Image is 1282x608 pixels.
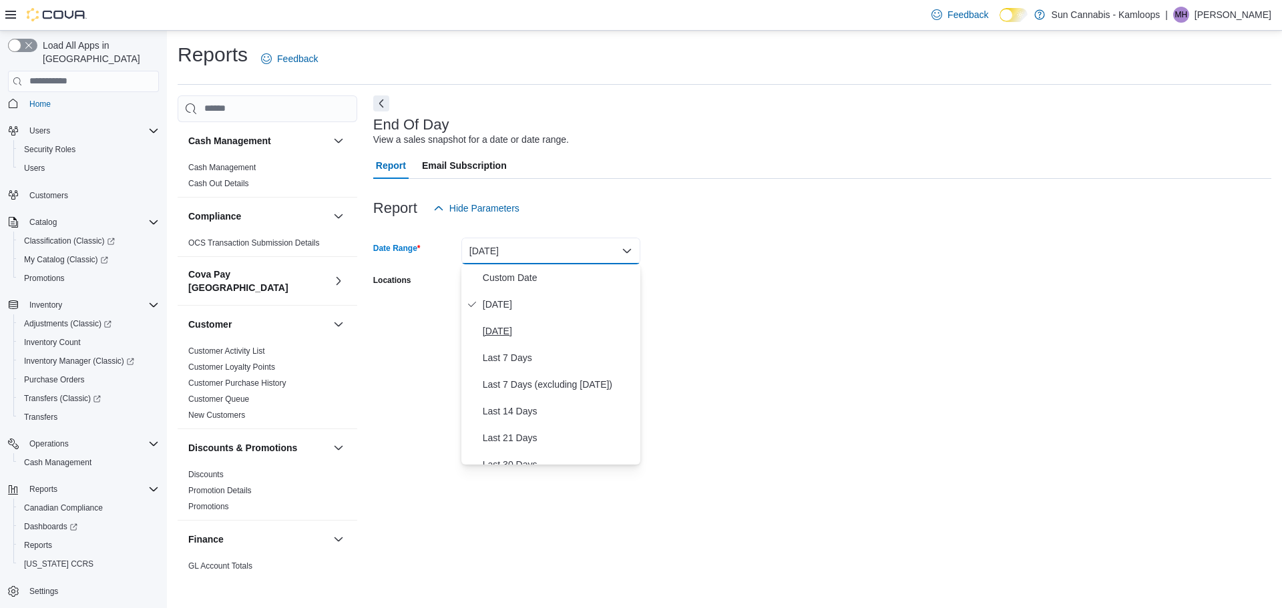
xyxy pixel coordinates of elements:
button: Home [3,94,164,113]
div: Select listbox [461,264,640,465]
button: Compliance [188,210,328,223]
span: Washington CCRS [19,556,159,572]
a: Classification (Classic) [19,233,120,249]
span: Cash Management [188,162,256,173]
a: OCS Transaction Submission Details [188,238,320,248]
span: Operations [29,438,69,449]
a: Security Roles [19,141,81,158]
a: Reports [19,537,57,553]
span: Purchase Orders [24,374,85,385]
a: Dashboards [19,519,83,535]
button: Inventory Count [13,333,164,352]
span: Promotions [19,270,159,286]
span: Classification (Classic) [24,236,115,246]
div: View a sales snapshot for a date or date range. [373,133,569,147]
button: Finance [331,531,347,547]
a: Inventory Manager (Classic) [19,353,140,369]
span: Classification (Classic) [19,233,159,249]
a: Inventory Manager (Classic) [13,352,164,370]
label: Date Range [373,243,421,254]
button: Compliance [331,208,347,224]
span: Last 21 Days [483,430,635,446]
span: Promotion Details [188,485,252,496]
span: Feedback [947,8,988,21]
span: GL Account Totals [188,561,252,571]
button: Customer [331,316,347,332]
a: Cash Out Details [188,179,249,188]
a: Canadian Compliance [19,500,108,516]
button: Cash Management [331,133,347,149]
span: My Catalog (Classic) [19,252,159,268]
button: Discounts & Promotions [331,440,347,456]
span: Load All Apps in [GEOGRAPHIC_DATA] [37,39,159,65]
span: Catalog [24,214,159,230]
button: Discounts & Promotions [188,441,328,454]
span: Users [24,163,45,174]
span: Transfers (Classic) [24,393,101,404]
button: Users [13,159,164,178]
p: Sun Cannabis - Kamloops [1052,7,1160,23]
a: Adjustments (Classic) [13,314,164,333]
button: Promotions [13,269,164,288]
a: My Catalog (Classic) [19,252,114,268]
span: Hide Parameters [449,202,519,215]
a: Home [24,96,56,112]
button: Transfers [13,408,164,426]
span: Dashboards [24,521,77,532]
span: Discounts [188,469,224,480]
span: New Customers [188,410,245,420]
span: Adjustments (Classic) [24,318,112,329]
a: Customer Purchase History [188,378,286,388]
div: Compliance [178,235,357,256]
span: Last 7 Days (excluding [DATE]) [483,376,635,392]
a: Users [19,160,50,176]
span: Last 30 Days [483,457,635,473]
a: Inventory Count [19,334,86,350]
button: Users [24,123,55,139]
span: Settings [29,586,58,597]
span: Customer Loyalty Points [188,362,275,372]
span: Dashboards [19,519,159,535]
button: Cash Management [188,134,328,147]
span: Inventory [29,300,62,310]
button: Hide Parameters [428,195,525,222]
img: Cova [27,8,87,21]
h1: Reports [178,41,248,68]
button: Reports [3,480,164,499]
a: Purchase Orders [19,372,90,388]
a: Customer Activity List [188,346,265,356]
span: Catalog [29,217,57,228]
button: [US_STATE] CCRS [13,555,164,573]
span: Report [376,152,406,179]
button: Cash Management [13,453,164,472]
a: Feedback [926,1,994,28]
h3: Cash Management [188,134,271,147]
a: Transfers (Classic) [19,390,106,406]
a: Adjustments (Classic) [19,316,117,332]
span: Cash Out Details [188,178,249,189]
a: [US_STATE] CCRS [19,556,99,572]
div: Mitch Horsman [1173,7,1189,23]
h3: Discounts & Promotions [188,441,297,454]
span: Last 7 Days [483,350,635,366]
button: Canadian Compliance [13,499,164,517]
span: Inventory [24,297,159,313]
span: Security Roles [24,144,75,155]
a: Dashboards [13,517,164,536]
button: Inventory [3,296,164,314]
button: Operations [24,436,74,452]
span: Cash Management [19,454,159,471]
span: Transfers (Classic) [19,390,159,406]
span: Cash Management [24,457,91,468]
div: Cash Management [178,160,357,197]
span: Transfers [19,409,159,425]
a: New Customers [188,410,245,420]
span: [US_STATE] CCRS [24,559,93,569]
a: Promotion Details [188,486,252,495]
a: Customers [24,188,73,204]
span: Canadian Compliance [24,503,103,513]
span: Users [24,123,159,139]
button: Users [3,121,164,140]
